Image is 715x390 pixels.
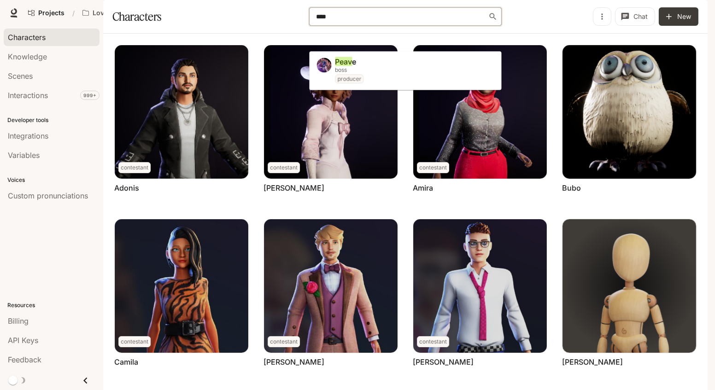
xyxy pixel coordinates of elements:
[615,7,655,26] button: Chat
[264,357,324,367] a: [PERSON_NAME]
[317,58,332,73] img: Peave
[335,57,352,66] span: Peav
[115,219,248,353] img: Camila
[562,183,581,193] a: Bubo
[264,183,324,193] a: [PERSON_NAME]
[78,4,153,22] button: Open workspace menu
[115,45,248,179] img: Adonis
[413,357,474,367] a: [PERSON_NAME]
[562,357,623,367] a: [PERSON_NAME]
[335,66,347,73] span: boss
[264,219,398,353] img: Chad
[413,219,547,353] img: Ethan
[563,219,696,353] img: Gregull
[338,76,362,83] p: producer
[114,183,139,193] a: Adonis
[112,7,161,26] h1: Characters
[93,9,139,17] p: Love Bird Cam
[114,357,138,367] a: Camila
[38,9,64,17] span: Projects
[335,57,357,66] span: e
[413,45,547,179] img: Amira
[563,45,696,179] img: Bubo
[659,7,698,26] button: New
[335,75,366,84] span: producer
[24,4,69,22] a: Go to projects
[413,183,433,193] a: Amira
[69,8,78,18] div: /
[264,45,398,179] img: Amanda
